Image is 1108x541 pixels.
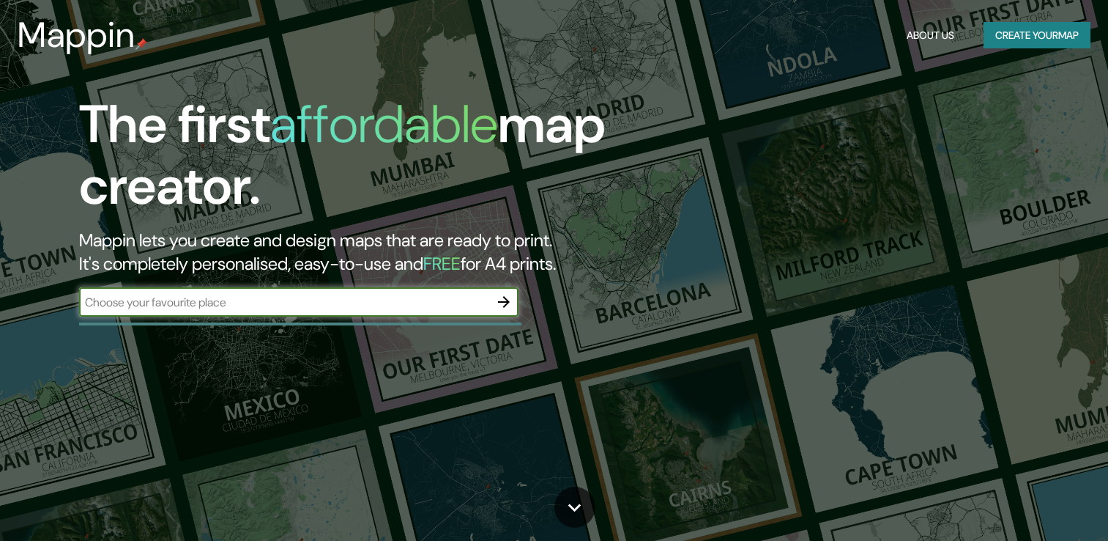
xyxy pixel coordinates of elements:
input: Choose your favourite place [79,294,489,311]
h1: affordable [270,90,498,158]
h1: The first map creator. [79,94,633,229]
img: mappin-pin [135,38,147,50]
h5: FREE [423,252,461,275]
button: About Us [901,22,960,49]
button: Create yourmap [984,22,1090,49]
h2: Mappin lets you create and design maps that are ready to print. It's completely personalised, eas... [79,229,633,276]
h3: Mappin [18,15,135,56]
